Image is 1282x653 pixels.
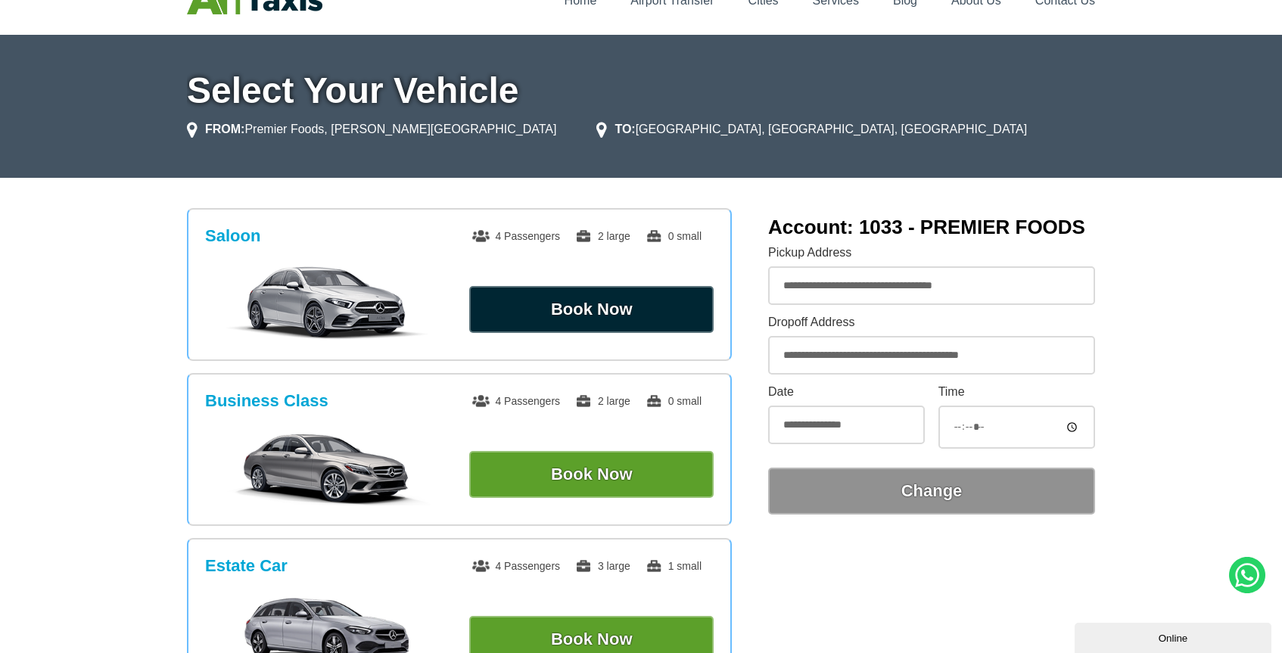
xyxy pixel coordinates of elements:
[469,451,714,498] button: Book Now
[205,556,288,576] h3: Estate Car
[472,395,560,407] span: 4 Passengers
[205,123,244,135] strong: FROM:
[187,73,1095,109] h1: Select Your Vehicle
[768,247,1095,259] label: Pickup Address
[646,395,702,407] span: 0 small
[575,395,630,407] span: 2 large
[938,386,1095,398] label: Time
[213,430,441,505] img: Business Class
[575,560,630,572] span: 3 large
[646,230,702,242] span: 0 small
[187,120,556,138] li: Premier Foods, [PERSON_NAME][GEOGRAPHIC_DATA]
[469,286,714,333] button: Book Now
[768,386,925,398] label: Date
[768,316,1095,328] label: Dropoff Address
[472,560,560,572] span: 4 Passengers
[205,226,260,246] h3: Saloon
[768,468,1095,515] button: Change
[213,265,441,340] img: Saloon
[596,120,1027,138] li: [GEOGRAPHIC_DATA], [GEOGRAPHIC_DATA], [GEOGRAPHIC_DATA]
[1075,620,1274,653] iframe: chat widget
[615,123,635,135] strong: TO:
[472,230,560,242] span: 4 Passengers
[575,230,630,242] span: 2 large
[205,391,328,411] h3: Business Class
[646,560,702,572] span: 1 small
[768,216,1095,239] h2: Account: 1033 - PREMIER FOODS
